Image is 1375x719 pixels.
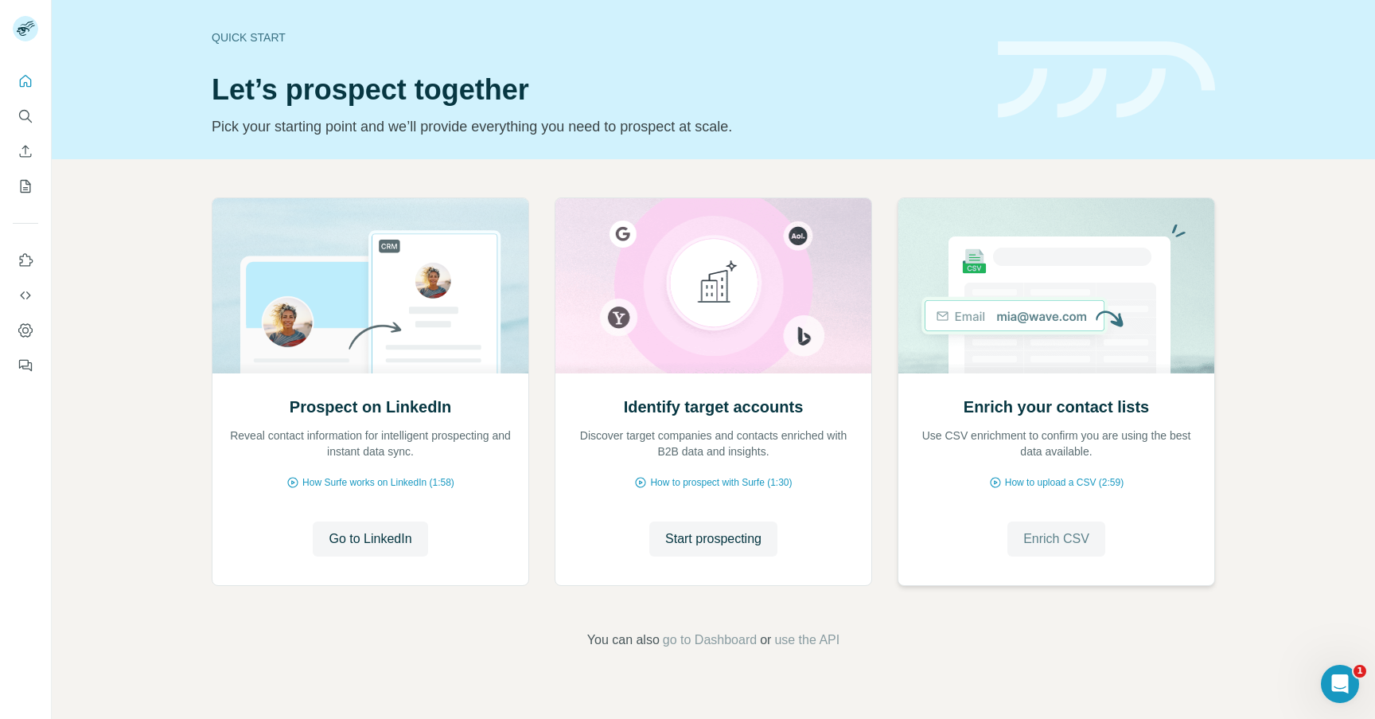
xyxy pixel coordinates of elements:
button: Use Surfe on LinkedIn [13,246,38,275]
button: use the API [774,631,839,650]
span: You can also [587,631,660,650]
button: My lists [13,172,38,201]
button: Start prospecting [649,522,777,557]
button: Quick start [13,67,38,96]
button: Use Surfe API [13,281,38,310]
span: How Surfe works on LinkedIn (1:58) [302,475,454,490]
button: go to Dashboard [663,631,757,650]
button: Dashboard [13,316,38,345]
iframe: Intercom live chat [1321,665,1359,703]
h2: Identify target accounts [624,396,804,418]
img: Prospect on LinkedIn [212,198,529,373]
img: Enrich your contact lists [898,198,1215,373]
span: or [760,631,771,650]
span: Enrich CSV [1023,529,1089,549]
span: 1 [1354,665,1366,678]
p: Reveal contact information for intelligent prospecting and instant data sync. [228,428,512,459]
button: Search [13,102,38,131]
button: Feedback [13,351,38,380]
p: Use CSV enrichment to confirm you are using the best data available. [914,428,1198,459]
span: Go to LinkedIn [329,529,411,549]
h1: Let’s prospect together [212,74,979,106]
div: Quick start [212,29,979,45]
button: Enrich CSV [1007,522,1105,557]
button: Enrich CSV [13,137,38,166]
button: Go to LinkedIn [313,522,427,557]
h2: Enrich your contact lists [964,396,1149,418]
img: banner [998,41,1215,119]
p: Pick your starting point and we’ll provide everything you need to prospect at scale. [212,115,979,138]
span: How to prospect with Surfe (1:30) [650,475,792,490]
h2: Prospect on LinkedIn [290,396,451,418]
img: Identify target accounts [555,198,872,373]
span: Start prospecting [665,529,762,549]
p: Discover target companies and contacts enriched with B2B data and insights. [571,428,855,459]
span: How to upload a CSV (2:59) [1005,475,1124,490]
